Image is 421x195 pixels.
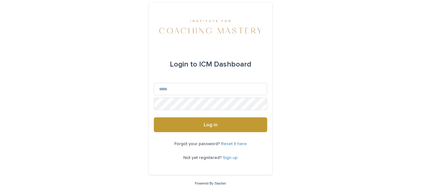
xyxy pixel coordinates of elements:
[204,122,218,127] span: Log in
[223,156,238,160] a: Sign up
[221,142,247,146] a: Reset it here
[174,142,221,146] span: Forgot your password?
[159,18,261,36] img: yOsNXPgjR0ukC3J57Hyw
[183,156,223,160] span: Not yet registered?
[170,61,197,68] span: Login to
[170,56,251,73] div: ICM Dashboard
[154,117,267,132] button: Log in
[195,181,226,185] a: Powered By Stacker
